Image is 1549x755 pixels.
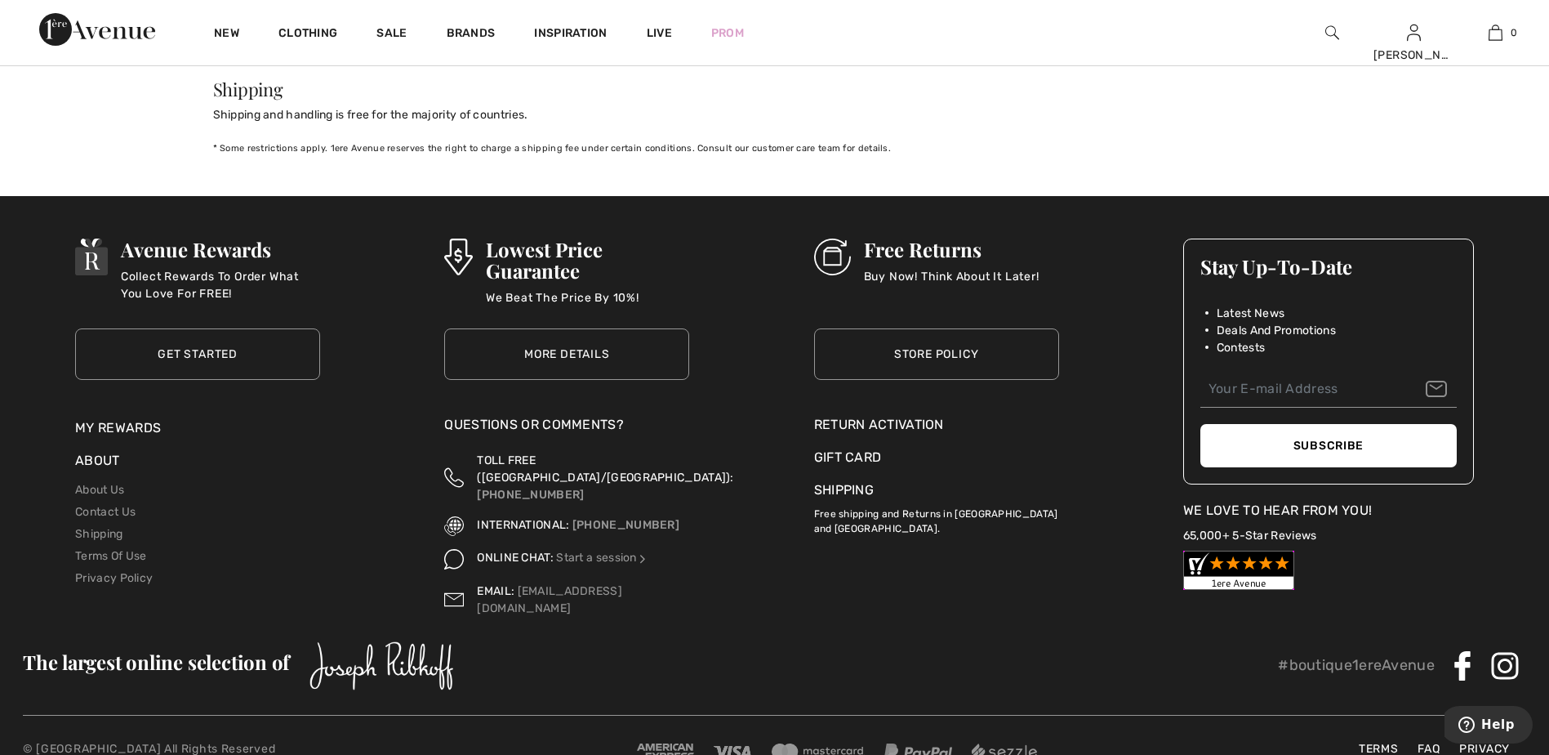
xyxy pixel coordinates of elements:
[121,268,320,301] p: Collect Rewards To Order What You Love For FREE!
[534,26,607,43] span: Inspiration
[1490,651,1520,681] img: Instagram
[864,268,1039,301] p: Buy Now! Think About It Later!
[376,26,407,43] a: Sale
[309,641,454,690] img: Joseph Ribkoff
[1444,706,1533,747] iframe: Opens a widget where you can find more information
[1325,23,1339,42] img: search the website
[23,649,289,675] span: The largest online selection of
[814,239,851,275] img: Free Returns
[814,415,1059,435] a: Return Activation
[444,452,464,503] img: Toll Free (Canada/US)
[1217,322,1336,339] span: Deals And Promotions
[444,549,464,569] img: Online Chat
[444,415,689,443] div: Questions or Comments?
[75,420,161,436] a: My Rewards
[1200,256,1457,277] h3: Stay Up-To-Date
[75,328,320,380] a: Get Started
[1407,25,1421,40] a: Sign In
[75,239,108,275] img: Avenue Rewards
[278,26,337,43] a: Clothing
[1511,25,1517,40] span: 0
[477,551,554,565] span: ONLINE CHAT:
[214,26,239,43] a: New
[39,13,155,46] img: 1ère Avenue
[1183,529,1317,543] a: 65,000+ 5-Star Reviews
[1278,654,1435,677] p: #boutique1ereAvenue
[477,518,569,532] span: INTERNATIONAL:
[75,451,320,479] div: About
[1217,305,1284,322] span: Latest News
[1373,47,1453,64] div: [PERSON_NAME]
[444,328,689,380] a: More Details
[75,483,124,497] a: About Us
[864,239,1039,260] h3: Free Returns
[1489,23,1502,42] img: My Bag
[213,77,283,101] span: Shipping
[556,551,648,565] a: Start a session
[121,239,320,260] h3: Avenue Rewards
[572,518,679,532] a: [PHONE_NUMBER]
[1407,23,1421,42] img: My Info
[75,527,122,541] a: Shipping
[213,143,892,154] span: * Some restrictions apply. 1ere Avenue reserves the right to charge a shipping fee under certain ...
[1183,501,1474,520] div: We Love To Hear From You!
[637,553,648,565] img: Online Chat
[1455,23,1535,42] a: 0
[486,289,690,322] p: We Beat The Price By 10%!
[486,239,690,281] h3: Lowest Price Guarantee
[814,482,874,498] a: Shipping
[1183,551,1294,590] img: Customer Reviews
[213,108,528,122] span: Shipping and handling is free for the majority of countries.
[814,328,1059,380] a: Store Policy
[711,25,744,42] a: Prom
[1200,371,1457,408] input: Your E-mail Address
[75,549,147,563] a: Terms Of Use
[647,25,672,42] a: Live
[444,583,464,617] img: Contact us
[444,516,464,536] img: International
[1217,339,1265,356] span: Contests
[447,26,496,43] a: Brands
[814,448,1059,467] a: Gift Card
[75,505,136,519] a: Contact Us
[444,239,472,275] img: Lowest Price Guarantee
[814,500,1059,536] p: Free shipping and Returns in [GEOGRAPHIC_DATA] and [GEOGRAPHIC_DATA].
[477,584,622,615] a: [EMAIL_ADDRESS][DOMAIN_NAME]
[1200,424,1457,467] button: Subscribe
[477,488,584,502] a: [PHONE_NUMBER]
[1448,651,1477,681] img: Facebook
[75,571,153,585] a: Privacy Policy
[477,584,514,598] span: EMAIL:
[477,453,733,485] span: TOLL FREE ([GEOGRAPHIC_DATA]/[GEOGRAPHIC_DATA]):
